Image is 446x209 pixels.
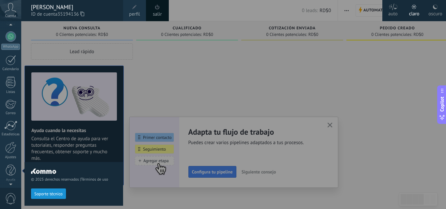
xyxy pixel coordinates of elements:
[1,132,20,137] div: Estadísticas
[1,44,20,50] div: WhatsApp
[129,11,140,18] span: perfil
[34,192,63,196] span: Soporte técnico
[5,14,16,18] span: Cuenta
[57,11,84,18] span: 35194136
[409,4,420,21] div: claro
[153,11,162,18] a: salir
[388,4,398,21] div: auto
[1,90,20,94] div: Listas
[31,11,117,18] span: ID de cuenta
[31,191,66,196] a: Soporte técnico
[1,155,20,159] div: Ajustes
[81,177,108,182] a: Términos de uso
[1,111,20,115] div: Correo
[428,4,442,21] div: oscuro
[31,177,117,182] span: © 2025 derechos reservados |
[31,188,66,199] button: Soporte técnico
[31,4,117,11] div: [PERSON_NAME]
[439,97,445,112] span: Copilot
[1,67,20,71] div: Calendario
